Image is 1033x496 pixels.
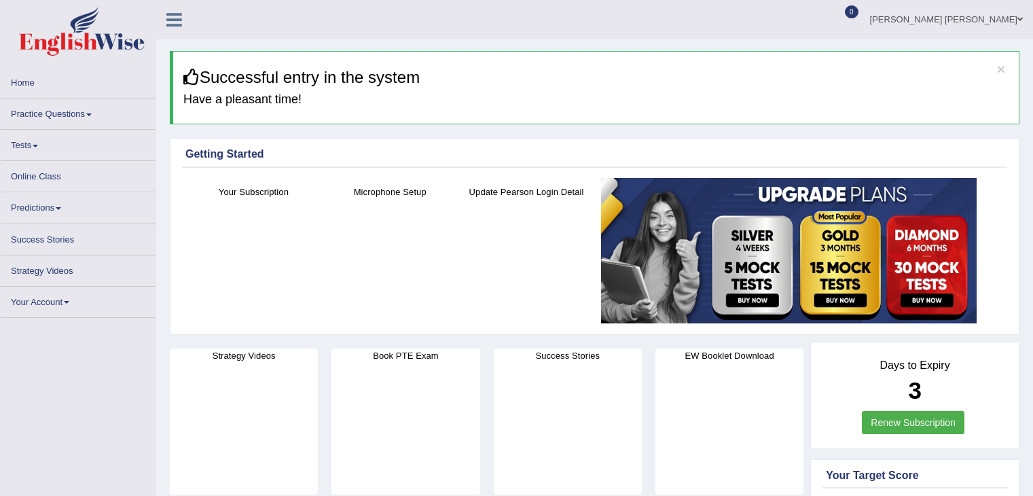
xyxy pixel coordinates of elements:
h4: Microphone Setup [329,185,452,199]
a: Practice Questions [1,99,156,125]
h4: Have a pleasant time! [183,93,1009,107]
a: Tests [1,130,156,156]
a: Renew Subscription [862,411,964,434]
b: 3 [908,377,921,404]
a: Your Account [1,287,156,313]
button: × [997,62,1005,76]
h4: Update Pearson Login Detail [465,185,588,199]
div: Getting Started [185,146,1004,162]
h4: EW Booklet Download [655,349,803,363]
h3: Successful entry in the system [183,69,1009,86]
a: Predictions [1,192,156,219]
h4: Strategy Videos [170,349,318,363]
img: small5.jpg [601,178,977,323]
h4: Book PTE Exam [331,349,479,363]
div: Your Target Score [826,467,1004,484]
a: Online Class [1,161,156,188]
span: 0 [845,5,858,18]
h4: Success Stories [494,349,642,363]
a: Success Stories [1,224,156,251]
h4: Days to Expiry [826,359,1004,372]
a: Home [1,67,156,94]
a: Strategy Videos [1,255,156,282]
h4: Your Subscription [192,185,315,199]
